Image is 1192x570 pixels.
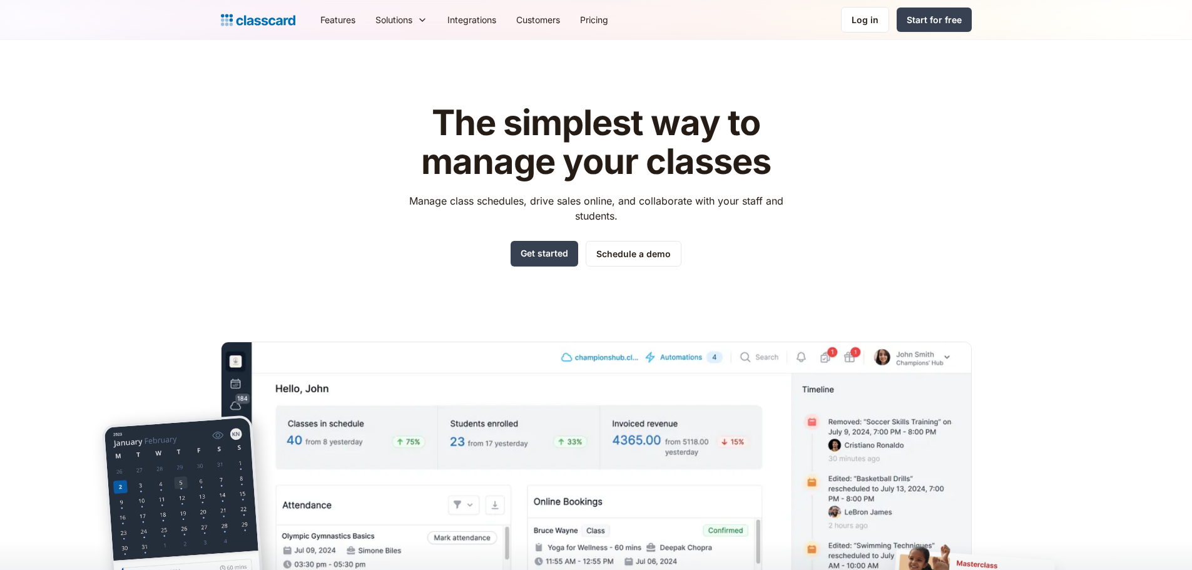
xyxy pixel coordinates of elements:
[375,13,412,26] div: Solutions
[897,8,972,32] a: Start for free
[841,7,889,33] a: Log in
[365,6,437,34] div: Solutions
[907,13,962,26] div: Start for free
[397,193,795,223] p: Manage class schedules, drive sales online, and collaborate with your staff and students.
[570,6,618,34] a: Pricing
[511,241,578,267] a: Get started
[221,11,295,29] a: home
[852,13,879,26] div: Log in
[397,104,795,181] h1: The simplest way to manage your classes
[586,241,681,267] a: Schedule a demo
[310,6,365,34] a: Features
[437,6,506,34] a: Integrations
[506,6,570,34] a: Customers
